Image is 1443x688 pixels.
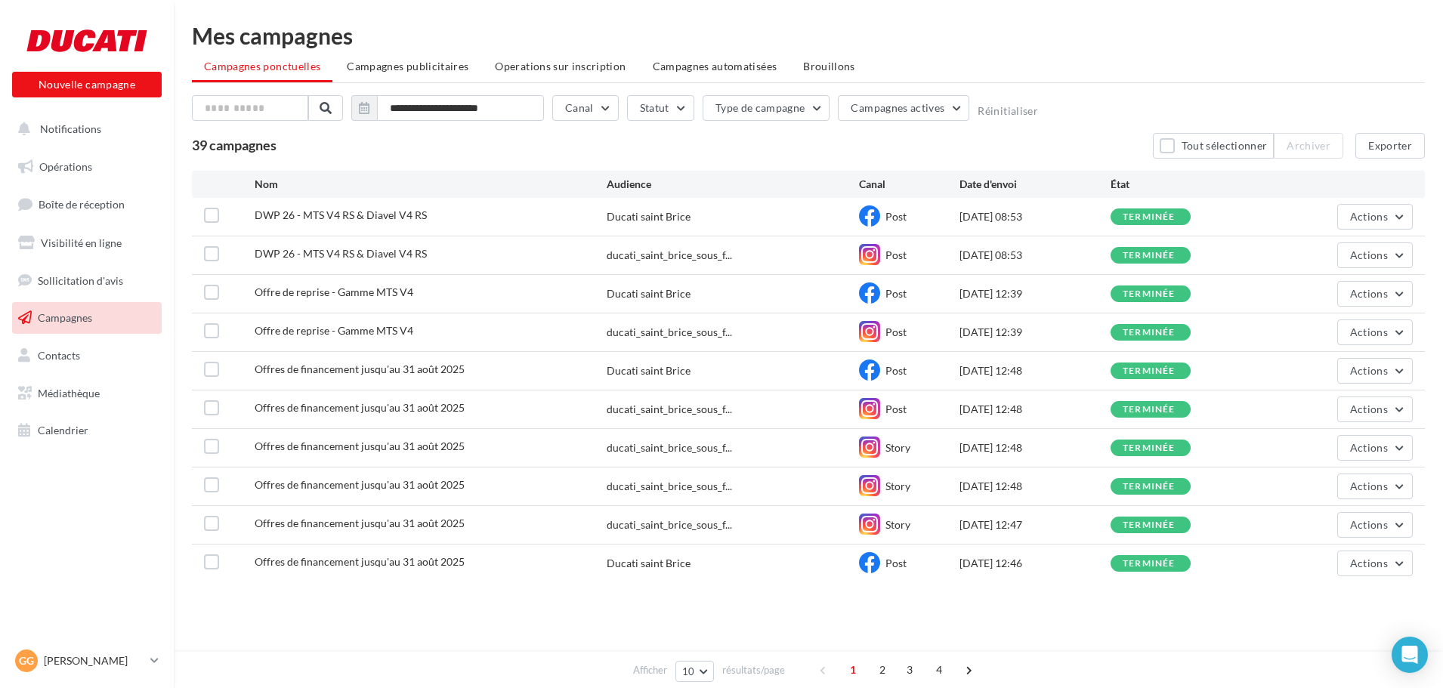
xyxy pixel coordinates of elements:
[1350,248,1388,261] span: Actions
[1350,518,1388,531] span: Actions
[38,311,92,324] span: Campagnes
[978,105,1038,117] button: Réinitialiser
[9,188,165,221] a: Boîte de réception
[9,265,165,297] a: Sollicitation d'avis
[959,286,1111,301] div: [DATE] 12:39
[607,325,732,340] span: ducati_saint_brice_sous_f...
[192,24,1425,47] div: Mes campagnes
[12,72,162,97] button: Nouvelle campagne
[255,517,465,529] span: Offres de financement jusqu'au 31 août 2025
[255,247,427,260] span: DWP 26 - MTS V4 RS & Diavel V4 RS
[627,95,694,121] button: Statut
[255,324,413,337] span: Offre de reprise - Gamme MTS V4
[870,658,895,682] span: 2
[12,646,162,675] a: Gg [PERSON_NAME]
[1123,328,1176,338] div: terminée
[607,517,732,532] span: ducati_saint_brice_sous_f...
[255,440,465,452] span: Offres de financement jusqu'au 31 août 2025
[1123,443,1176,453] div: terminée
[959,517,1111,532] div: [DATE] 12:47
[959,402,1111,417] div: [DATE] 12:48
[39,160,92,173] span: Opérations
[1123,212,1176,222] div: terminée
[1337,358,1413,384] button: Actions
[959,363,1111,378] div: [DATE] 12:48
[44,653,144,668] p: [PERSON_NAME]
[1123,482,1176,492] div: terminée
[1350,325,1388,338] span: Actions
[552,95,619,121] button: Canal
[1337,204,1413,230] button: Actions
[959,248,1111,263] div: [DATE] 08:53
[607,177,858,192] div: Audience
[1337,512,1413,538] button: Actions
[1337,551,1413,576] button: Actions
[1337,281,1413,307] button: Actions
[703,95,830,121] button: Type de campagne
[9,302,165,334] a: Campagnes
[1350,557,1388,569] span: Actions
[607,556,691,571] div: Ducati saint Brice
[722,663,785,677] span: résultats/page
[39,198,125,211] span: Boîte de réception
[9,378,165,409] a: Médiathèque
[1123,289,1176,299] div: terminée
[885,325,907,338] span: Post
[959,325,1111,340] div: [DATE] 12:39
[885,248,907,261] span: Post
[675,661,714,682] button: 10
[1153,133,1274,159] button: Tout sélectionner
[898,658,922,682] span: 3
[255,478,465,491] span: Offres de financement jusqu'au 31 août 2025
[1350,364,1388,377] span: Actions
[9,340,165,372] a: Contacts
[1350,210,1388,223] span: Actions
[1350,287,1388,300] span: Actions
[885,480,910,492] span: Story
[607,479,732,494] span: ducati_saint_brice_sous_f...
[959,556,1111,571] div: [DATE] 12:46
[607,209,691,224] div: Ducati saint Brice
[9,113,159,145] button: Notifications
[859,177,959,192] div: Canal
[838,95,969,121] button: Campagnes actives
[607,363,691,378] div: Ducati saint Brice
[633,663,667,677] span: Afficher
[1337,435,1413,461] button: Actions
[1350,441,1388,454] span: Actions
[885,364,907,377] span: Post
[885,210,907,223] span: Post
[347,60,468,73] span: Campagnes publicitaires
[1123,366,1176,376] div: terminée
[38,424,88,437] span: Calendrier
[682,665,695,677] span: 10
[255,363,465,375] span: Offres de financement jusqu'au 31 août 2025
[255,401,465,414] span: Offres de financement jusqu'au 31 août 2025
[959,440,1111,455] div: [DATE] 12:48
[9,151,165,183] a: Opérations
[1337,242,1413,268] button: Actions
[885,441,910,454] span: Story
[885,287,907,300] span: Post
[841,658,865,682] span: 1
[255,285,413,298] span: Offre de reprise - Gamme MTS V4
[1350,480,1388,492] span: Actions
[1274,133,1343,159] button: Archiver
[607,286,691,301] div: Ducati saint Brice
[1355,133,1425,159] button: Exporter
[1337,319,1413,345] button: Actions
[607,402,732,417] span: ducati_saint_brice_sous_f...
[40,122,101,135] span: Notifications
[41,236,122,249] span: Visibilité en ligne
[1337,396,1413,422] button: Actions
[851,101,944,114] span: Campagnes actives
[9,415,165,446] a: Calendrier
[192,137,277,153] span: 39 campagnes
[927,658,951,682] span: 4
[885,557,907,569] span: Post
[1392,637,1428,673] div: Open Intercom Messenger
[38,273,123,286] span: Sollicitation d'avis
[1111,177,1262,192] div: État
[607,248,732,263] span: ducati_saint_brice_sous_f...
[255,177,607,192] div: Nom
